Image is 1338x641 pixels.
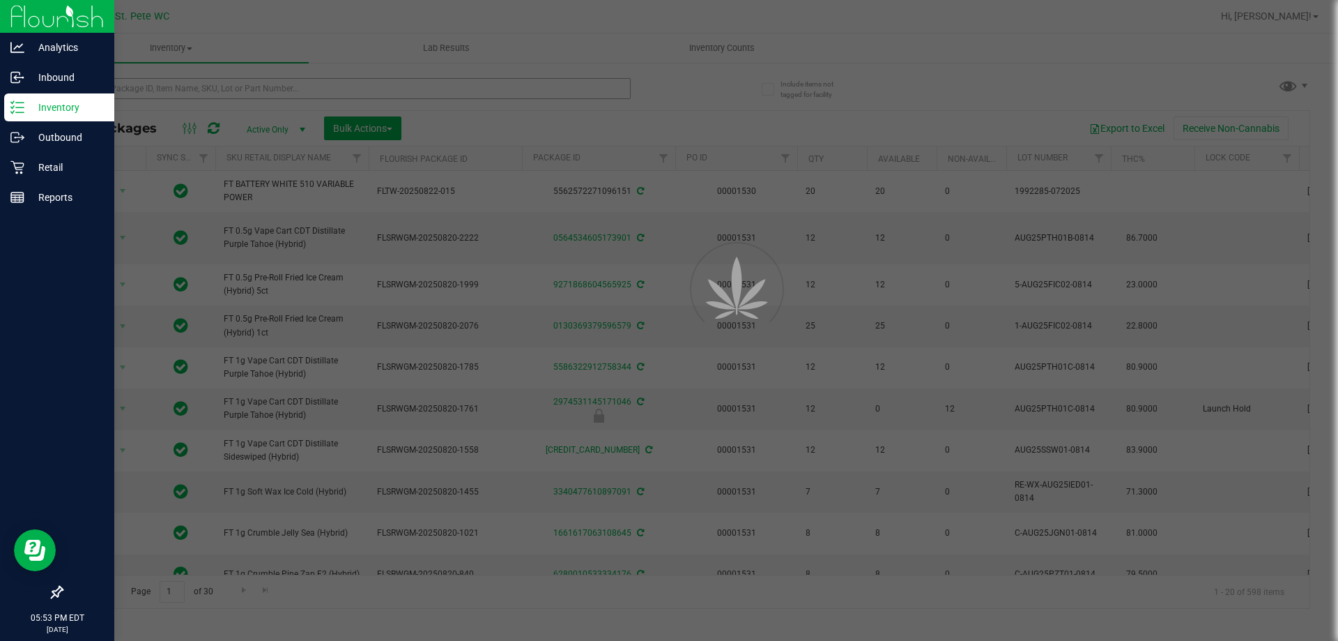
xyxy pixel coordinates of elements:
[10,100,24,114] inline-svg: Inventory
[6,624,108,635] p: [DATE]
[10,40,24,54] inline-svg: Analytics
[14,529,56,571] iframe: Resource center
[24,159,108,176] p: Retail
[24,189,108,206] p: Reports
[24,129,108,146] p: Outbound
[10,70,24,84] inline-svg: Inbound
[6,612,108,624] p: 05:53 PM EDT
[10,190,24,204] inline-svg: Reports
[10,130,24,144] inline-svg: Outbound
[24,39,108,56] p: Analytics
[24,99,108,116] p: Inventory
[10,160,24,174] inline-svg: Retail
[24,69,108,86] p: Inbound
